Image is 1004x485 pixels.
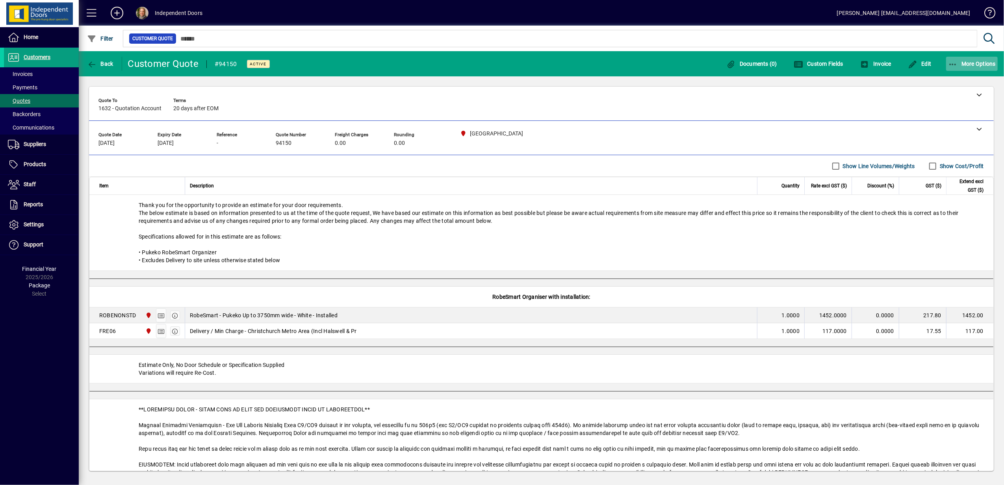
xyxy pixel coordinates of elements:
span: Products [24,161,46,167]
label: Show Cost/Profit [938,162,984,170]
button: Add [104,6,130,20]
a: Quotes [4,94,79,107]
span: 20 days after EOM [173,106,219,112]
td: 1452.00 [946,307,993,323]
a: Reports [4,195,79,215]
span: 1.0000 [782,311,800,319]
a: Backorders [4,107,79,121]
td: 217.80 [899,307,946,323]
span: Quantity [781,181,800,190]
span: 0.00 [394,140,405,146]
span: Custom Fields [794,61,843,67]
span: 1632 - Quotation Account [98,106,161,112]
a: Support [4,235,79,255]
span: Invoices [8,71,33,77]
button: Documents (0) [724,57,779,71]
div: Customer Quote [128,57,199,70]
button: Profile [130,6,155,20]
span: Home [24,34,38,40]
span: [DATE] [98,140,115,146]
a: Knowledge Base [978,2,994,27]
a: Suppliers [4,135,79,154]
div: FRE06 [99,327,116,335]
a: Staff [4,175,79,194]
span: Staff [24,181,36,187]
button: Edit [906,57,933,71]
button: Custom Fields [792,57,845,71]
button: Filter [85,31,115,46]
div: Independent Doors [155,7,202,19]
div: ROBENONSTD [99,311,136,319]
button: Invoice [858,57,893,71]
span: Documents (0) [726,61,777,67]
span: Payments [8,84,37,91]
span: GST ($) [926,181,941,190]
span: Suppliers [24,141,46,147]
td: 117.00 [946,323,993,339]
a: Settings [4,215,79,235]
span: Item [99,181,109,190]
span: 94150 [276,140,291,146]
button: More Options [946,57,998,71]
span: [DATE] [158,140,174,146]
span: Christchurch [143,327,152,335]
span: Christchurch [143,311,152,320]
span: Back [87,61,113,67]
td: 17.55 [899,323,946,339]
span: RobeSmart - Pukeko Up to 3750mm wide - White - Installed [190,311,338,319]
div: [PERSON_NAME] [EMAIL_ADDRESS][DOMAIN_NAME] [837,7,971,19]
div: 1452.0000 [809,311,847,319]
app-page-header-button: Back [79,57,122,71]
span: Discount (%) [867,181,894,190]
span: Customers [24,54,50,60]
span: 0.00 [335,140,346,146]
button: Back [85,57,115,71]
span: Extend excl GST ($) [951,177,984,194]
a: Home [4,28,79,47]
span: Rate excl GST ($) [811,181,847,190]
span: Edit [908,61,932,67]
span: 1.0000 [782,327,800,335]
td: 0.0000 [852,307,899,323]
span: Description [190,181,214,190]
span: Communications [8,124,54,131]
div: Thank you for the opportunity to provide an estimate for your door requirements. The below estima... [89,195,993,270]
span: Reports [24,201,43,207]
span: - [217,140,218,146]
span: Quotes [8,98,30,104]
span: Financial Year [22,266,57,272]
a: Products [4,155,79,174]
span: Settings [24,221,44,228]
span: Filter [87,35,113,42]
label: Show Line Volumes/Weights [841,162,915,170]
a: Communications [4,121,79,134]
span: Invoice [860,61,891,67]
div: #94150 [215,58,237,70]
span: Delivery / Min Charge - Christchurch Metro Area (Incl Halswell & Pr [190,327,357,335]
span: Backorders [8,111,41,117]
span: Customer Quote [132,35,173,43]
a: Invoices [4,67,79,81]
span: More Options [948,61,996,67]
div: RobeSmart Organiser with installation: [89,287,993,307]
div: 117.0000 [809,327,847,335]
span: Active [250,61,267,67]
div: Estimate Only, No Door Schedule or Specification Supplied Variations will require Re-Cost. [89,355,993,383]
td: 0.0000 [852,323,899,339]
span: Support [24,241,43,248]
span: Package [29,282,50,289]
a: Payments [4,81,79,94]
